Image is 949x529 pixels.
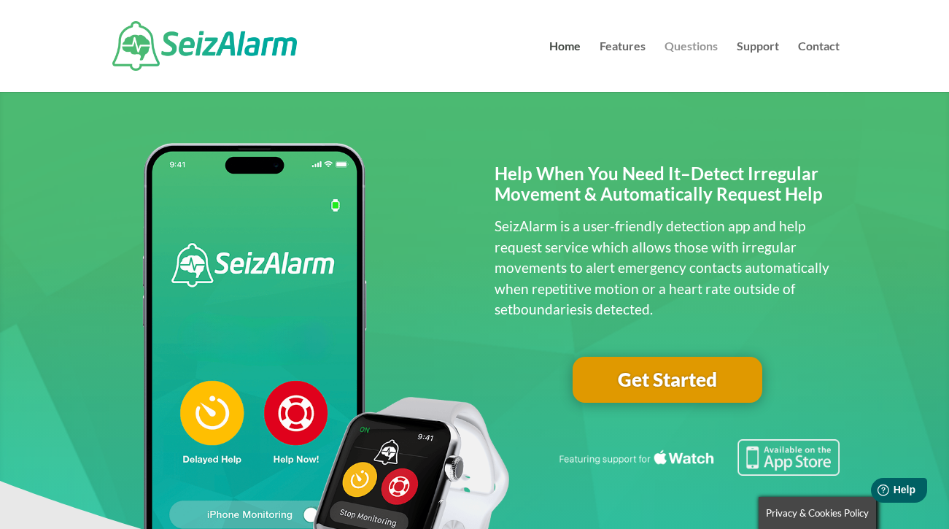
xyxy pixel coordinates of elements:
a: Contact [798,41,840,92]
img: Seizure detection available in the Apple App Store. [557,439,840,476]
a: Support [737,41,779,92]
a: Featuring seizure detection support for the Apple Watch [557,462,840,479]
a: Questions [665,41,718,92]
img: SeizAlarm [112,21,297,71]
a: Features [600,41,646,92]
a: Home [549,41,581,92]
iframe: Help widget launcher [819,472,933,513]
span: boundaries [513,301,583,317]
a: Get Started [573,357,762,403]
h2: Help When You Need It–Detect Irregular Movement & Automatically Request Help [495,163,840,213]
span: Privacy & Cookies Policy [766,507,869,519]
p: SeizAlarm is a user-friendly detection app and help request service which allows those with irreg... [495,216,840,320]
